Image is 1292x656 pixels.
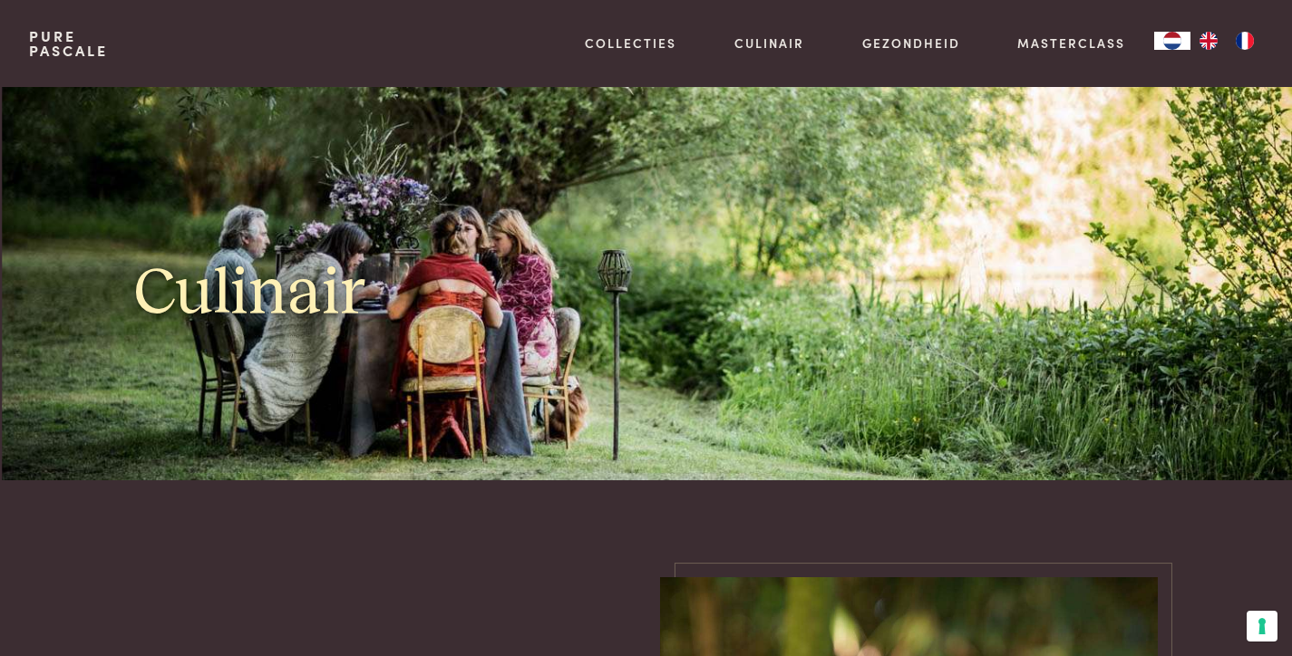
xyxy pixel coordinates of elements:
aside: Language selected: Nederlands [1154,32,1263,50]
a: NL [1154,32,1190,50]
a: Culinair [734,34,804,53]
a: EN [1190,32,1227,50]
button: Uw voorkeuren voor toestemming voor trackingtechnologieën [1247,611,1277,642]
h1: Culinair [134,253,365,334]
a: FR [1227,32,1263,50]
a: Masterclass [1017,34,1125,53]
a: Gezondheid [862,34,960,53]
a: Collecties [585,34,676,53]
div: Language [1154,32,1190,50]
a: PurePascale [29,29,108,58]
ul: Language list [1190,32,1263,50]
